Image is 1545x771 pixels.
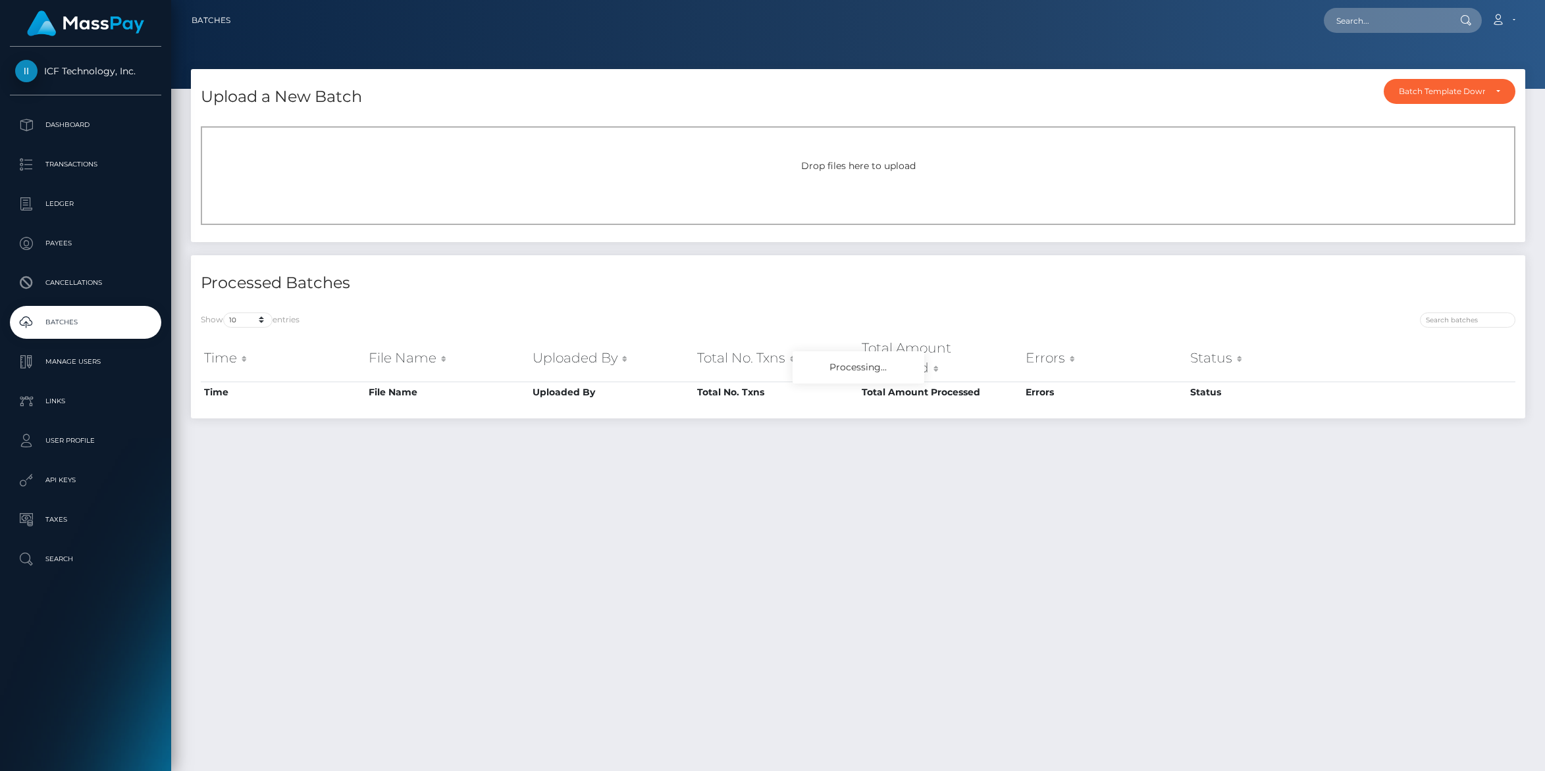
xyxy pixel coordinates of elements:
input: Search... [1324,8,1448,33]
a: Batches [192,7,230,34]
p: Manage Users [15,352,156,372]
h4: Processed Batches [201,272,849,295]
div: Batch Template Download [1399,86,1485,97]
th: Errors [1022,382,1187,403]
button: Batch Template Download [1384,79,1515,104]
th: Time [201,335,365,382]
span: Drop files here to upload [801,160,916,172]
p: Ledger [15,194,156,214]
th: Status [1187,382,1351,403]
a: Batches [10,306,161,339]
img: MassPay Logo [27,11,144,36]
p: API Keys [15,470,156,490]
span: ICF Technology, Inc. [10,65,161,77]
th: Total Amount Processed [858,335,1023,382]
a: Ledger [10,187,161,220]
a: User Profile [10,424,161,457]
a: Manage Users [10,345,161,378]
th: Total No. Txns [694,335,858,382]
a: Links [10,385,161,418]
div: Processing... [793,351,924,384]
p: User Profile [15,431,156,451]
a: Cancellations [10,266,161,299]
a: API Keys [10,464,161,497]
a: Payees [10,227,161,260]
p: Payees [15,234,156,253]
img: ICF Technology, Inc. [15,60,38,82]
th: Status [1187,335,1351,382]
select: Showentries [223,312,273,328]
th: Errors [1022,335,1187,382]
th: Uploaded By [529,382,694,403]
a: Dashboard [10,109,161,141]
a: Search [10,543,161,576]
a: Taxes [10,503,161,536]
th: Time [201,382,365,403]
th: Total No. Txns [694,382,858,403]
p: Cancellations [15,273,156,293]
p: Taxes [15,510,156,530]
th: File Name [365,335,530,382]
a: Transactions [10,148,161,181]
th: Total Amount Processed [858,382,1023,403]
h4: Upload a New Batch [201,86,362,109]
p: Dashboard [15,115,156,135]
p: Links [15,391,156,411]
label: Show entries [201,312,300,328]
p: Batches [15,312,156,332]
p: Search [15,549,156,569]
th: File Name [365,382,530,403]
p: Transactions [15,155,156,174]
input: Search batches [1420,312,1515,328]
th: Uploaded By [529,335,694,382]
